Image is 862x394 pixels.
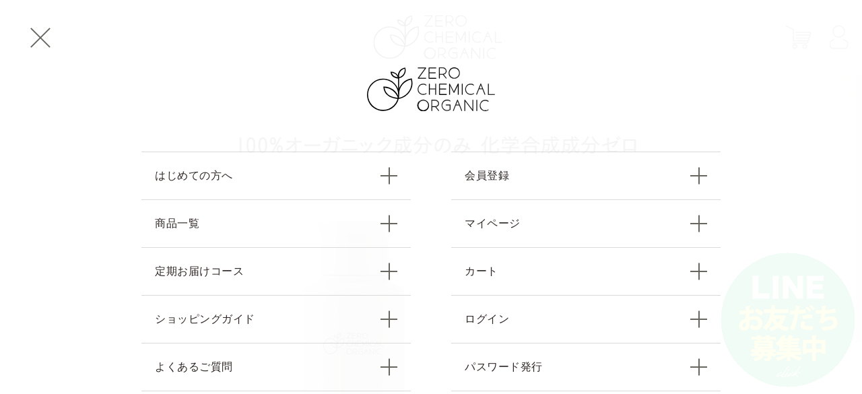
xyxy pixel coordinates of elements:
a: ログイン [451,295,721,343]
a: よくあるご質問 [141,343,411,391]
a: ショッピングガイド [141,295,411,343]
a: はじめての方へ [141,152,411,199]
a: パスワード発行 [451,343,721,391]
a: 商品一覧 [141,199,411,247]
a: カート [451,247,721,295]
a: 会員登録 [451,152,721,199]
a: 定期お届けコース [141,247,411,295]
a: マイページ [451,199,721,247]
img: ZERO CHEMICAL ORGANIC [367,67,495,111]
